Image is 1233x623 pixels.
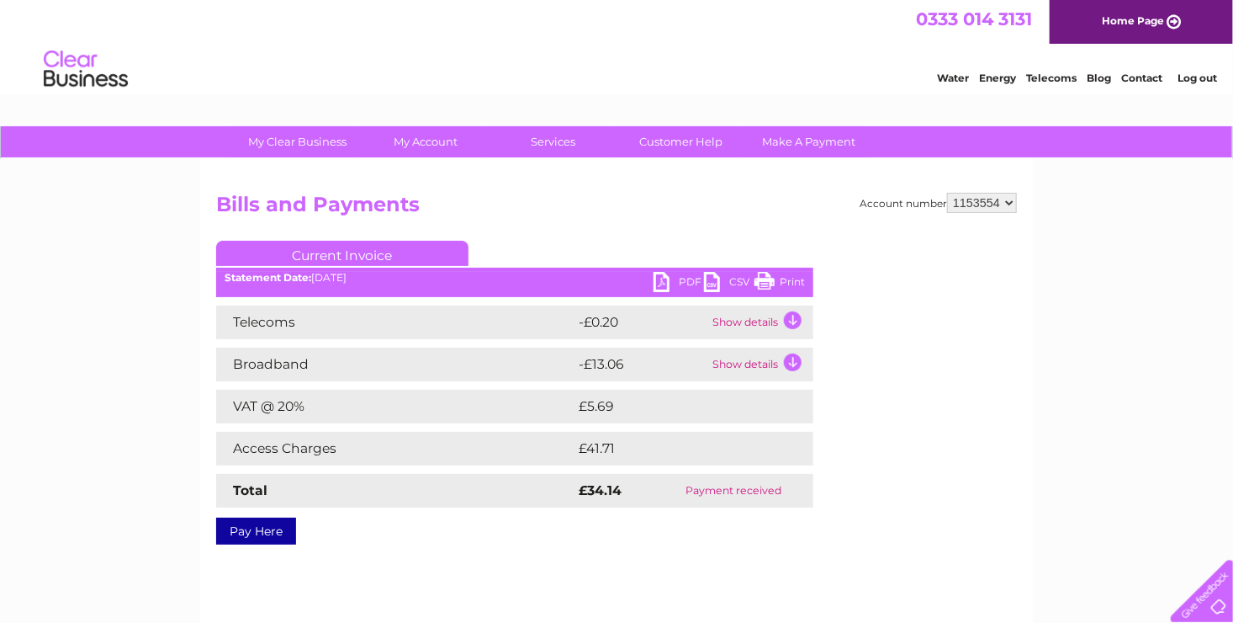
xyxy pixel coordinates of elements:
td: Show details [708,348,813,381]
a: Make A Payment [740,126,879,157]
div: [DATE] [216,272,813,284]
a: Services [484,126,623,157]
td: VAT @ 20% [216,390,574,423]
a: Blog [1087,72,1111,84]
a: CSV [704,272,754,296]
img: logo.png [43,44,129,95]
a: PDF [654,272,704,296]
td: -£0.20 [574,306,708,339]
td: Show details [708,306,813,339]
a: Pay Here [216,518,296,545]
strong: £34.14 [579,482,622,498]
div: Account number [860,193,1017,213]
a: Contact [1121,72,1162,84]
div: Clear Business is a trading name of Verastar Limited (registered in [GEOGRAPHIC_DATA] No. 3667643... [220,9,1015,82]
a: Customer Help [612,126,751,157]
td: Telecoms [216,306,574,339]
a: My Clear Business [229,126,368,157]
a: 0333 014 3131 [916,8,1032,29]
a: Current Invoice [216,241,468,266]
td: £41.71 [574,432,775,466]
a: Water [937,72,969,84]
td: -£13.06 [574,348,708,381]
a: My Account [357,126,495,157]
td: Access Charges [216,432,574,466]
td: £5.69 [574,390,775,423]
td: Payment received [654,474,813,508]
a: Log out [1177,72,1217,84]
a: Print [754,272,805,296]
a: Energy [979,72,1016,84]
strong: Total [233,482,267,498]
td: Broadband [216,348,574,381]
a: Telecoms [1026,72,1077,84]
b: Statement Date: [225,271,311,284]
h2: Bills and Payments [216,193,1017,225]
